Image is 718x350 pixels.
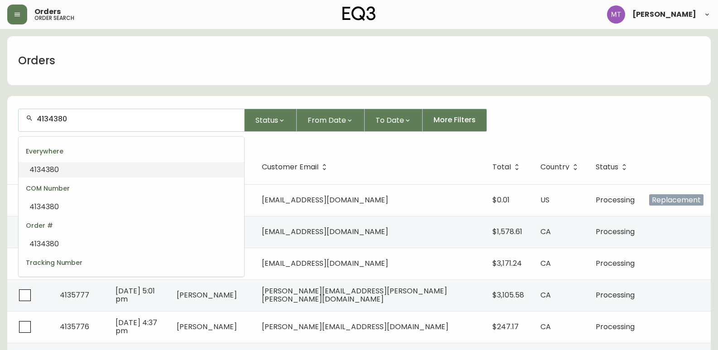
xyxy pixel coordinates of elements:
[116,317,157,336] span: [DATE] 4:37 pm
[492,321,519,332] span: $247.17
[632,11,696,18] span: [PERSON_NAME]
[255,115,278,126] span: Status
[29,239,59,249] span: 4134380
[19,215,244,236] div: Order #
[116,286,155,304] span: [DATE] 5:01 pm
[19,177,244,199] div: COM Number
[177,321,237,332] span: [PERSON_NAME]
[607,5,625,24] img: 397d82b7ede99da91c28605cdd79fceb
[262,164,318,170] span: Customer Email
[262,226,388,237] span: [EMAIL_ADDRESS][DOMAIN_NAME]
[29,201,59,212] span: 4134380
[540,226,551,237] span: CA
[18,53,55,68] h1: Orders
[262,286,447,304] span: [PERSON_NAME][EMAIL_ADDRESS][PERSON_NAME][PERSON_NAME][DOMAIN_NAME]
[29,164,59,175] span: 4134380
[596,321,635,332] span: Processing
[596,195,635,205] span: Processing
[342,6,376,21] img: logo
[60,321,89,332] span: 4135776
[262,195,388,205] span: [EMAIL_ADDRESS][DOMAIN_NAME]
[19,140,244,162] div: Everywhere
[492,290,524,300] span: $3,105.58
[308,115,346,126] span: From Date
[34,8,61,15] span: Orders
[245,109,297,132] button: Status
[540,321,551,332] span: CA
[596,164,618,170] span: Status
[540,290,551,300] span: CA
[492,258,522,268] span: $3,171.24
[376,115,404,126] span: To Date
[34,15,74,21] h5: order search
[596,290,635,300] span: Processing
[262,321,448,332] span: [PERSON_NAME][EMAIL_ADDRESS][DOMAIN_NAME]
[540,258,551,268] span: CA
[596,163,630,171] span: Status
[423,109,487,132] button: More Filters
[492,195,510,205] span: $0.01
[297,109,365,132] button: From Date
[540,163,581,171] span: Country
[492,226,522,237] span: $1,578.61
[434,115,476,125] span: More Filters
[60,290,89,300] span: 4135777
[540,195,549,205] span: US
[37,115,237,123] input: Search
[649,194,704,206] span: Replacement
[492,164,511,170] span: Total
[19,252,244,273] div: Tracking Number
[540,164,569,170] span: Country
[262,163,330,171] span: Customer Email
[29,276,59,286] span: 4134380
[262,258,388,268] span: [EMAIL_ADDRESS][DOMAIN_NAME]
[365,109,423,132] button: To Date
[177,290,237,300] span: [PERSON_NAME]
[596,226,635,237] span: Processing
[492,163,523,171] span: Total
[596,258,635,268] span: Processing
